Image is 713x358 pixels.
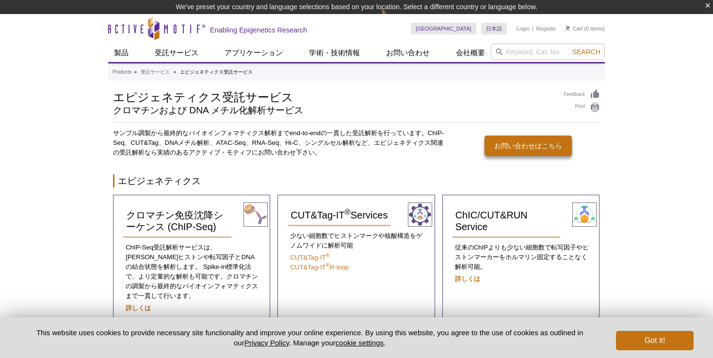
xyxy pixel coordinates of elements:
img: ChIC/CUT&RUN Service [572,202,597,227]
img: Your Cart [566,26,570,31]
a: お問い合わせ [380,44,436,62]
button: cookie settings [336,339,384,347]
a: Feedback [564,89,600,100]
li: エピジェネティクス受託サービス [180,69,253,75]
p: ChIP-Seq は、[PERSON_NAME]ヒストンや転写因子とDNAの結合状態を解析します。 Spike-in標準化法で、より定量的な解析も可能です。クロマチンの調製から最終的なバイオイン... [123,243,260,301]
a: 製品 [108,44,134,62]
h2: エピジェネティクス [113,174,600,187]
img: ChIP-Seq Services [243,202,268,227]
input: Keyword, Cat. No. [491,44,605,60]
a: アプリケーション [219,44,289,62]
h2: クロマチンおよび DNA メチル化解析サービス [113,106,554,115]
h1: エピジェネティクス受託サービス [113,89,554,104]
span: Search [572,48,600,56]
a: Cart [566,25,583,32]
button: Search [569,47,603,56]
a: CUT&Tag-IT® [290,254,329,261]
sup: ® [326,262,330,268]
sup: ® [326,252,330,258]
a: CUT&Tag-IT®Services [288,205,390,226]
span: 受託解析サービス [153,244,204,251]
a: お問い合わせはこちら [485,136,572,156]
p: This website uses cookies to provide necessary site functionality and improve your online experie... [19,327,600,348]
p: 従来のChIPよりも少ない細胞数で転写因子やヒストンマーカーをホルマリン固定することなく解析可能。 [453,243,589,272]
li: » [134,69,137,75]
p: 少ない細胞数でヒストンマークや核酸構造をゲノムワイドに解析可能 [288,231,424,250]
img: Change Here [381,7,406,30]
a: CUT&Tag-IT®R-loop [290,264,348,271]
a: 詳しくは [455,275,480,282]
a: Register [536,25,556,32]
a: 日本語 [481,23,507,34]
a: 会社概要 [450,44,491,62]
a: クロマチン免疫沈降シーケンス (ChIP-Seq) [123,205,231,238]
li: | [532,23,534,34]
button: Got it! [616,331,694,350]
a: Print [564,102,600,113]
a: [GEOGRAPHIC_DATA] [411,23,476,34]
span: クロマチン免疫沈降シーケンス (ChIP-Seq) [126,210,223,232]
img: CUT&Tag-IT® Services [408,202,432,227]
a: 詳しくは [126,304,151,311]
a: Privacy Policy [244,339,289,347]
h2: Enabling Epigenetics Research [210,26,307,34]
a: Products [113,68,131,77]
li: » [174,69,177,75]
span: ChIC/CUT&RUN Service [455,210,528,232]
span: CUT&Tag-IT Services [291,210,388,220]
a: Login [517,25,530,32]
a: ChIC/CUT&RUN Service [453,205,561,238]
a: 受託サービス [141,68,170,77]
p: サンプル調製から最終的なバイオインフォマティクス解析までend-to-endの一貫した受託解析を行っています。ChIP-Seq、CUT&Tag、DNAメチル解析、ATAC-Seq、RNA-Seq... [113,128,449,157]
a: 学術・技術情報 [303,44,366,62]
a: 受託サービス [149,44,204,62]
sup: ® [344,207,350,217]
li: (0 items) [566,23,605,34]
